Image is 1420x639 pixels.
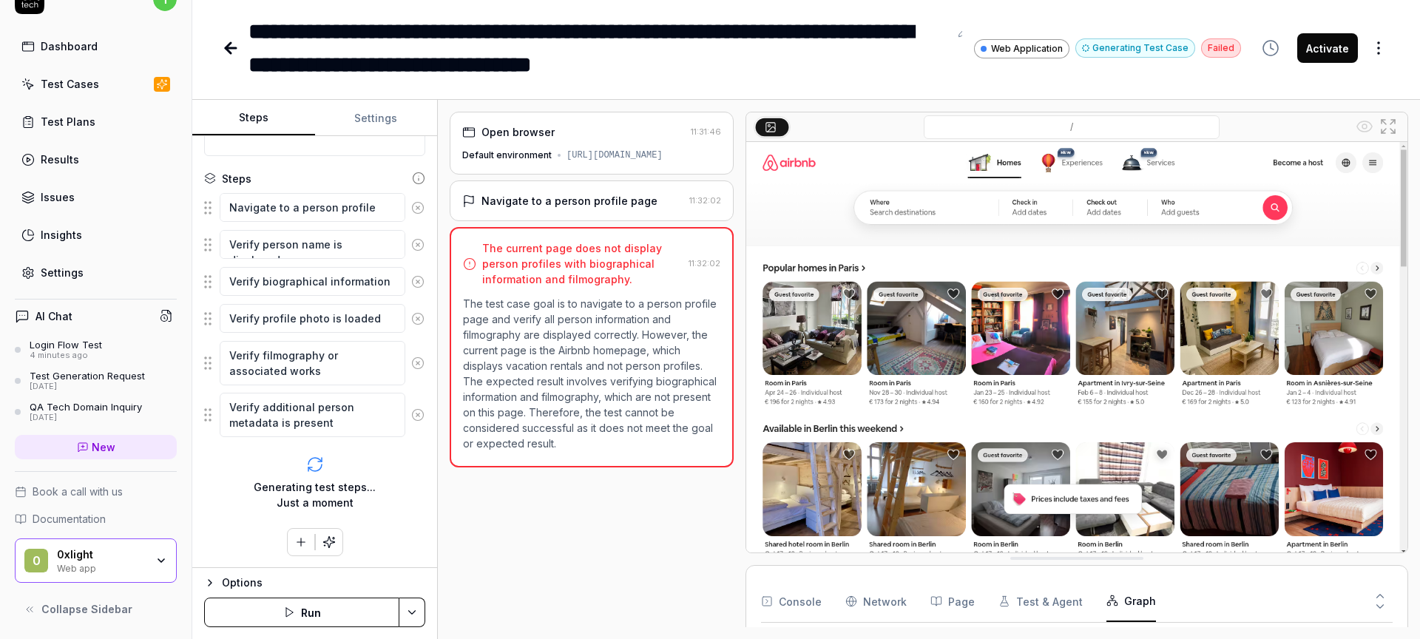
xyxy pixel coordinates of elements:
[481,193,657,209] div: Navigate to a person profile page
[15,401,177,423] a: QA Tech Domain Inquiry[DATE]
[35,308,72,324] h4: AI Chat
[315,101,438,136] button: Settings
[204,303,425,334] div: Suggestions
[405,304,430,334] button: Remove step
[691,126,721,137] time: 11:31:46
[567,149,663,162] div: [URL][DOMAIN_NAME]
[41,114,95,129] div: Test Plans
[15,107,177,136] a: Test Plans
[204,340,425,386] div: Suggestions
[41,152,79,167] div: Results
[405,267,430,297] button: Remove step
[92,439,115,455] span: New
[15,258,177,287] a: Settings
[41,227,82,243] div: Insights
[30,401,142,413] div: QA Tech Domain Inquiry
[204,392,425,438] div: Suggestions
[462,149,552,162] div: Default environment
[41,265,84,280] div: Settings
[1106,581,1156,622] button: Graph
[1376,115,1400,138] button: Open in full screen
[30,351,102,361] div: 4 minutes ago
[405,193,430,223] button: Remove step
[15,435,177,459] a: New
[15,511,177,527] a: Documentation
[41,76,99,92] div: Test Cases
[405,230,430,260] button: Remove step
[30,370,145,382] div: Test Generation Request
[254,479,376,510] div: Generating test steps... Just a moment
[1297,33,1358,63] button: Activate
[1253,33,1288,63] button: View version history
[15,220,177,249] a: Insights
[30,339,102,351] div: Login Flow Test
[222,171,251,186] div: Steps
[1201,38,1241,58] div: Failed
[482,240,683,287] div: The current page does not display person profiles with biographical information and filmography.
[481,124,555,140] div: Open browser
[998,581,1083,622] button: Test & Agent
[463,296,720,451] p: The test case goal is to navigate to a person profile page and verify all person information and ...
[204,266,425,297] div: Suggestions
[746,142,1407,555] img: Screenshot
[405,348,430,378] button: Remove step
[1075,38,1195,58] button: Generating Test Case
[845,581,907,622] button: Network
[30,413,142,423] div: [DATE]
[33,484,123,499] span: Book a call with us
[222,574,425,592] div: Options
[30,382,145,392] div: [DATE]
[15,145,177,174] a: Results
[974,38,1069,58] a: Web Application
[204,574,425,592] button: Options
[761,581,822,622] button: Console
[41,38,98,54] div: Dashboard
[930,581,975,622] button: Page
[1353,115,1376,138] button: Show all interative elements
[15,70,177,98] a: Test Cases
[689,258,720,268] time: 11:32:02
[192,101,315,136] button: Steps
[689,195,721,206] time: 11:32:02
[57,548,146,561] div: 0xlight
[204,192,425,223] div: Suggestions
[405,400,430,430] button: Remove step
[15,370,177,392] a: Test Generation Request[DATE]
[15,484,177,499] a: Book a call with us
[33,511,106,527] span: Documentation
[24,549,48,572] span: 0
[41,189,75,205] div: Issues
[15,32,177,61] a: Dashboard
[204,229,425,260] div: Suggestions
[15,595,177,624] button: Collapse Sidebar
[41,601,132,617] span: Collapse Sidebar
[991,42,1063,55] span: Web Application
[15,339,177,361] a: Login Flow Test4 minutes ago
[204,598,399,627] button: Run
[15,183,177,212] a: Issues
[57,561,146,573] div: Web app
[15,538,177,583] button: 00xlightWeb app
